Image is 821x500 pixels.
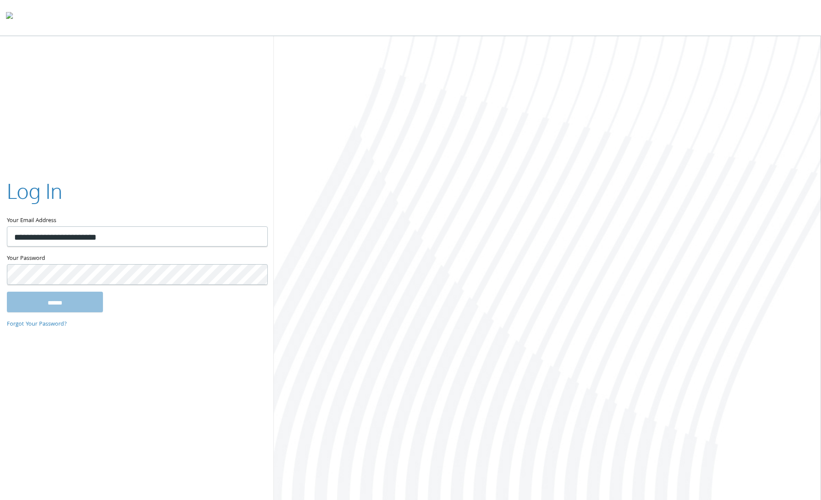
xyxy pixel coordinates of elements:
keeper-lock: Open Keeper Popup [251,270,261,280]
h2: Log In [7,177,62,205]
keeper-lock: Open Keeper Popup [251,232,261,242]
img: todyl-logo-dark.svg [6,9,13,26]
label: Your Password [7,253,267,264]
a: Forgot Your Password? [7,320,67,329]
